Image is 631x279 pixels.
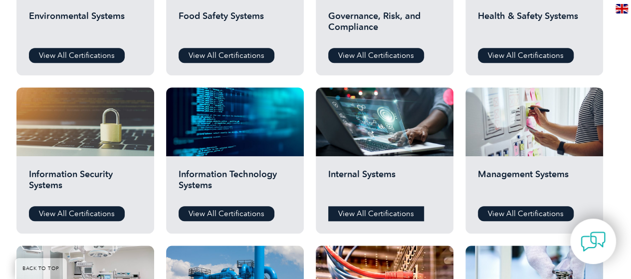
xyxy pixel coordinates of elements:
a: BACK TO TOP [15,258,67,279]
h2: Internal Systems [328,169,441,199]
h2: Governance, Risk, and Compliance [328,10,441,40]
a: View All Certifications [29,48,125,63]
h2: Environmental Systems [29,10,142,40]
h2: Information Technology Systems [179,169,291,199]
a: View All Certifications [179,206,274,221]
h2: Health & Safety Systems [478,10,591,40]
img: en [616,4,628,13]
a: View All Certifications [478,48,574,63]
a: View All Certifications [328,48,424,63]
a: View All Certifications [328,206,424,221]
a: View All Certifications [29,206,125,221]
h2: Information Security Systems [29,169,142,199]
a: View All Certifications [478,206,574,221]
h2: Food Safety Systems [179,10,291,40]
img: contact-chat.png [581,229,606,254]
a: View All Certifications [179,48,274,63]
h2: Management Systems [478,169,591,199]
